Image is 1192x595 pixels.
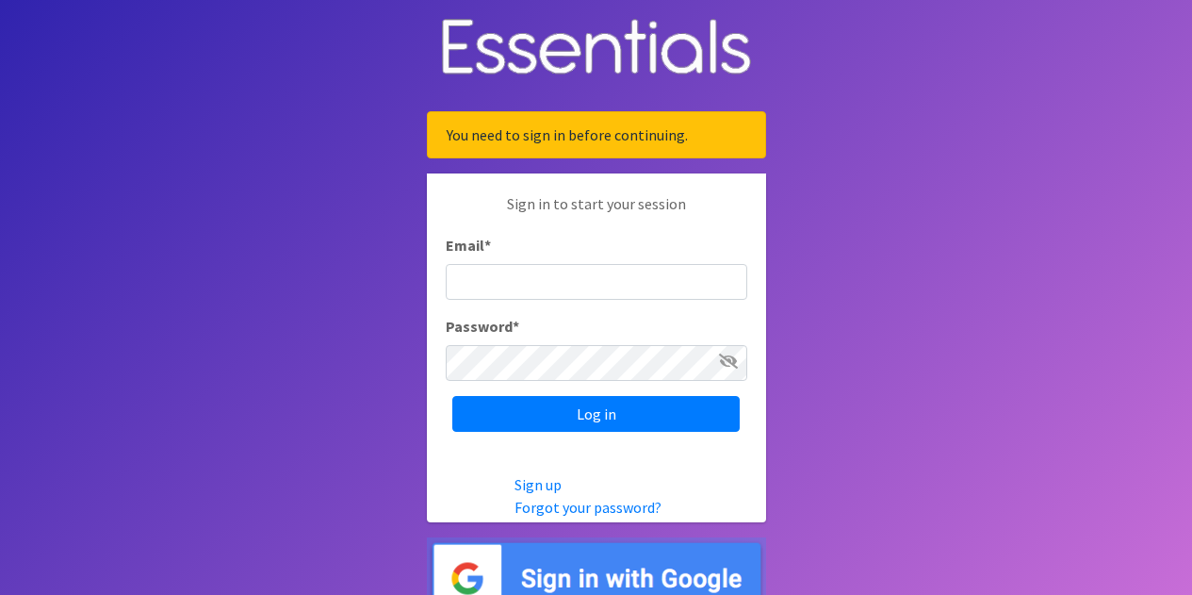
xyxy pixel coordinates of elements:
abbr: required [513,317,519,336]
a: Forgot your password? [514,498,661,517]
label: Email [446,234,491,256]
label: Password [446,315,519,338]
div: You need to sign in before continuing. [427,111,766,158]
a: Sign up [514,475,562,494]
abbr: required [484,236,491,255]
input: Log in [452,396,740,432]
p: Sign in to start your session [446,192,747,234]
